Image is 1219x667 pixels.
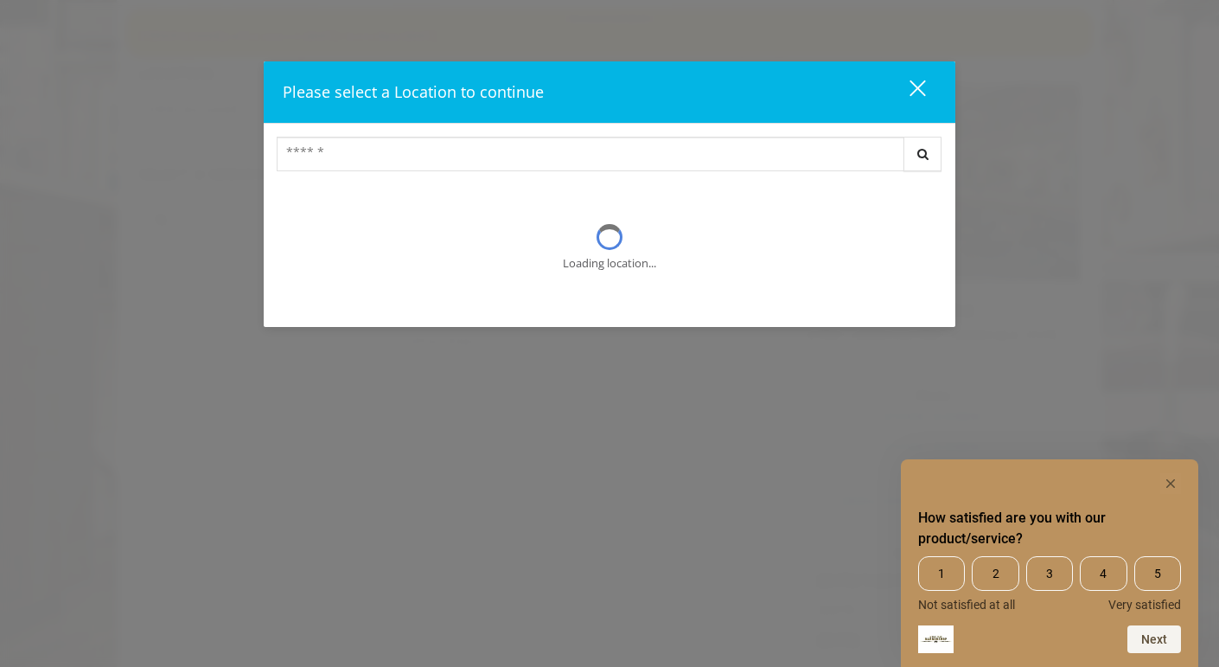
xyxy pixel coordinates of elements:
i: Search button [913,148,933,160]
input: Search Center [277,137,904,171]
div: Loading location... [563,254,656,273]
div: How satisfied are you with our product/service? Select an option from 1 to 5, with 1 being Not sa... [918,556,1181,612]
span: 1 [918,556,965,591]
button: Hide survey [1160,473,1181,494]
div: close dialog [890,79,924,105]
h2: How satisfied are you with our product/service? Select an option from 1 to 5, with 1 being Not sa... [918,508,1181,549]
span: 5 [1134,556,1181,591]
span: 3 [1026,556,1073,591]
span: Not satisfied at all [918,598,1015,612]
button: Next question [1127,625,1181,653]
span: Very satisfied [1108,598,1181,612]
button: close dialog [878,74,936,110]
span: Please select a Location to continue [283,81,544,102]
div: Center Select [277,137,942,180]
div: How satisfied are you with our product/service? Select an option from 1 to 5, with 1 being Not sa... [918,473,1181,653]
span: 4 [1080,556,1126,591]
span: 2 [972,556,1018,591]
